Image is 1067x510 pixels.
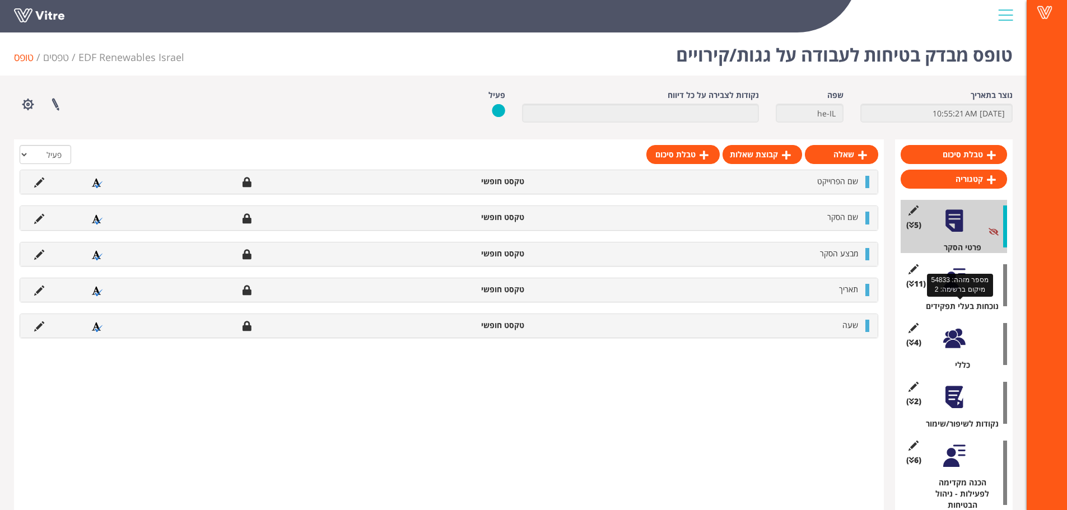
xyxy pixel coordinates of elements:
[906,337,921,348] span: (4 )
[723,145,802,164] a: קבוצת שאלות
[906,455,921,466] span: (6 )
[909,242,1007,253] div: פרטי הסקר
[901,145,1007,164] a: טבלת סיכום
[827,212,858,222] span: שם הסקר
[971,90,1013,101] label: נוצר בתאריך
[492,104,505,118] img: yes
[78,50,184,64] span: 269
[839,284,858,294] span: תאריך
[827,90,844,101] label: שפה
[901,170,1007,189] a: קטגוריה
[668,90,759,101] label: נקודות לצבירה על כל דיווח
[820,248,858,259] span: מבצע הסקר
[909,359,1007,371] div: כללי
[404,284,530,295] li: טקסט חופשי
[404,176,530,187] li: טקסט חופשי
[404,320,530,331] li: טקסט חופשי
[906,219,921,231] span: (5 )
[909,418,1007,429] div: נקודות לשיפור/שימור
[842,320,858,330] span: שעה
[927,274,993,296] div: מספר מזהה: 54833 מיקום ברשימה: 2
[404,248,530,259] li: טקסט חופשי
[404,212,530,223] li: טקסט חופשי
[906,278,926,289] span: (11 )
[43,50,69,64] a: טפסים
[906,396,921,407] span: (2 )
[488,90,505,101] label: פעיל
[14,50,43,65] li: טופס
[676,28,1013,76] h1: טופס מבדק בטיחות לעבודה על גגות/קירויים
[805,145,878,164] a: שאלה
[646,145,720,164] a: טבלת סיכום
[909,301,1007,312] div: נוכחות בעלי תפקידים
[817,176,858,186] span: שם הפרוייקט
